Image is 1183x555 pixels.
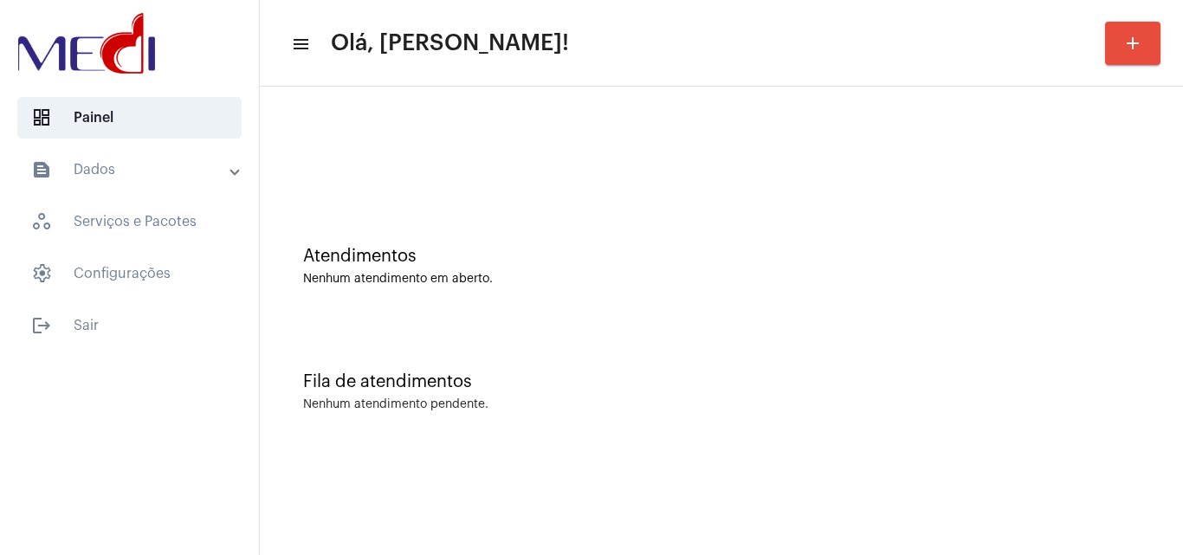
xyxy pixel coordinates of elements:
mat-icon: sidenav icon [31,159,52,180]
mat-icon: sidenav icon [291,34,308,55]
img: d3a1b5fa-500b-b90f-5a1c-719c20e9830b.png [14,9,159,78]
span: sidenav icon [31,107,52,128]
div: Nenhum atendimento em aberto. [303,273,1140,286]
div: Fila de atendimentos [303,372,1140,391]
div: Atendimentos [303,247,1140,266]
span: Sair [17,305,242,346]
div: Nenhum atendimento pendente. [303,398,488,411]
span: Painel [17,97,242,139]
mat-icon: sidenav icon [31,315,52,336]
mat-panel-title: Dados [31,159,231,180]
span: sidenav icon [31,263,52,284]
mat-icon: add [1122,33,1143,54]
span: Serviços e Pacotes [17,201,242,242]
span: Configurações [17,253,242,294]
span: Olá, [PERSON_NAME]! [331,29,569,57]
mat-expansion-panel-header: sidenav iconDados [10,149,259,190]
span: sidenav icon [31,211,52,232]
